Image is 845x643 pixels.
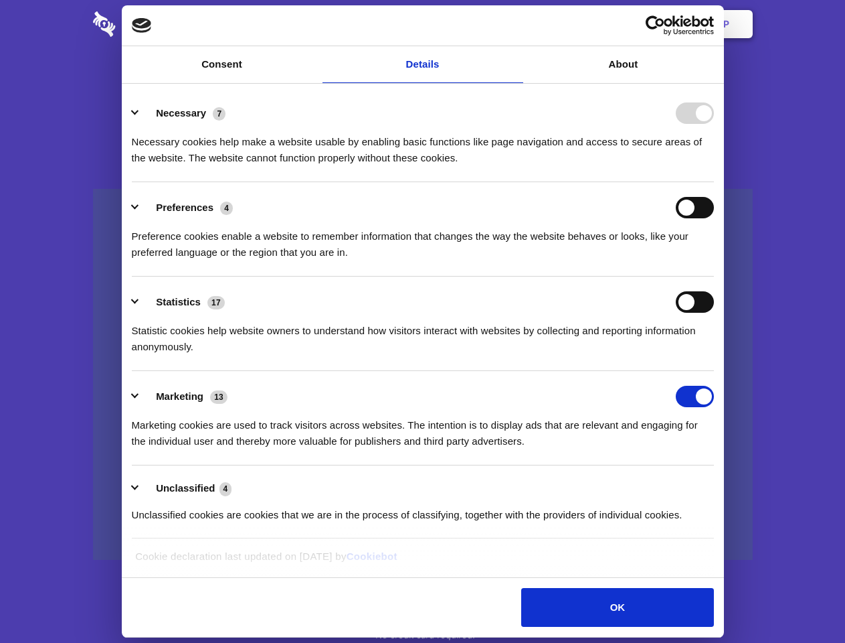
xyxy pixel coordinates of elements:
div: Cookie declaration last updated on [DATE] by [125,549,720,575]
a: Cookiebot [347,551,397,562]
a: Details [322,46,523,83]
label: Necessary [156,107,206,119]
a: About [523,46,724,83]
span: 4 [219,482,232,496]
h4: Auto-redaction of sensitive data, encrypted data sharing and self-destructing private chats. Shar... [93,122,753,166]
img: logo [132,18,152,33]
button: Unclassified (4) [132,480,240,497]
label: Preferences [156,202,213,213]
a: Wistia video thumbnail [93,189,753,561]
a: Usercentrics Cookiebot - opens in a new window [597,15,714,35]
div: Unclassified cookies are cookies that we are in the process of classifying, together with the pro... [132,497,714,523]
div: Marketing cookies are used to track visitors across websites. The intention is to display ads tha... [132,407,714,449]
span: 7 [213,107,225,121]
a: Consent [122,46,322,83]
img: logo-wordmark-white-trans-d4663122ce5f474addd5e946df7df03e33cb6a1c49d2221995e7729f52c070b2.svg [93,11,207,37]
a: Pricing [393,3,451,45]
button: Marketing (13) [132,386,236,407]
h1: Eliminate Slack Data Loss. [93,60,753,109]
div: Necessary cookies help make a website usable by enabling basic functions like page navigation and... [132,124,714,166]
div: Statistic cookies help website owners to understand how visitors interact with websites by collec... [132,313,714,355]
button: Necessary (7) [132,102,234,124]
a: Contact [543,3,604,45]
span: 17 [207,296,225,309]
iframe: Drift Widget Chat Controller [778,576,829,627]
button: Statistics (17) [132,291,233,313]
button: Preferences (4) [132,197,242,218]
label: Marketing [156,390,203,402]
span: 4 [220,202,233,215]
a: Login [607,3,665,45]
div: Preference cookies enable a website to remember information that changes the way the website beha... [132,218,714,261]
button: OK [521,588,713,627]
span: 13 [210,390,227,404]
label: Statistics [156,296,201,307]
